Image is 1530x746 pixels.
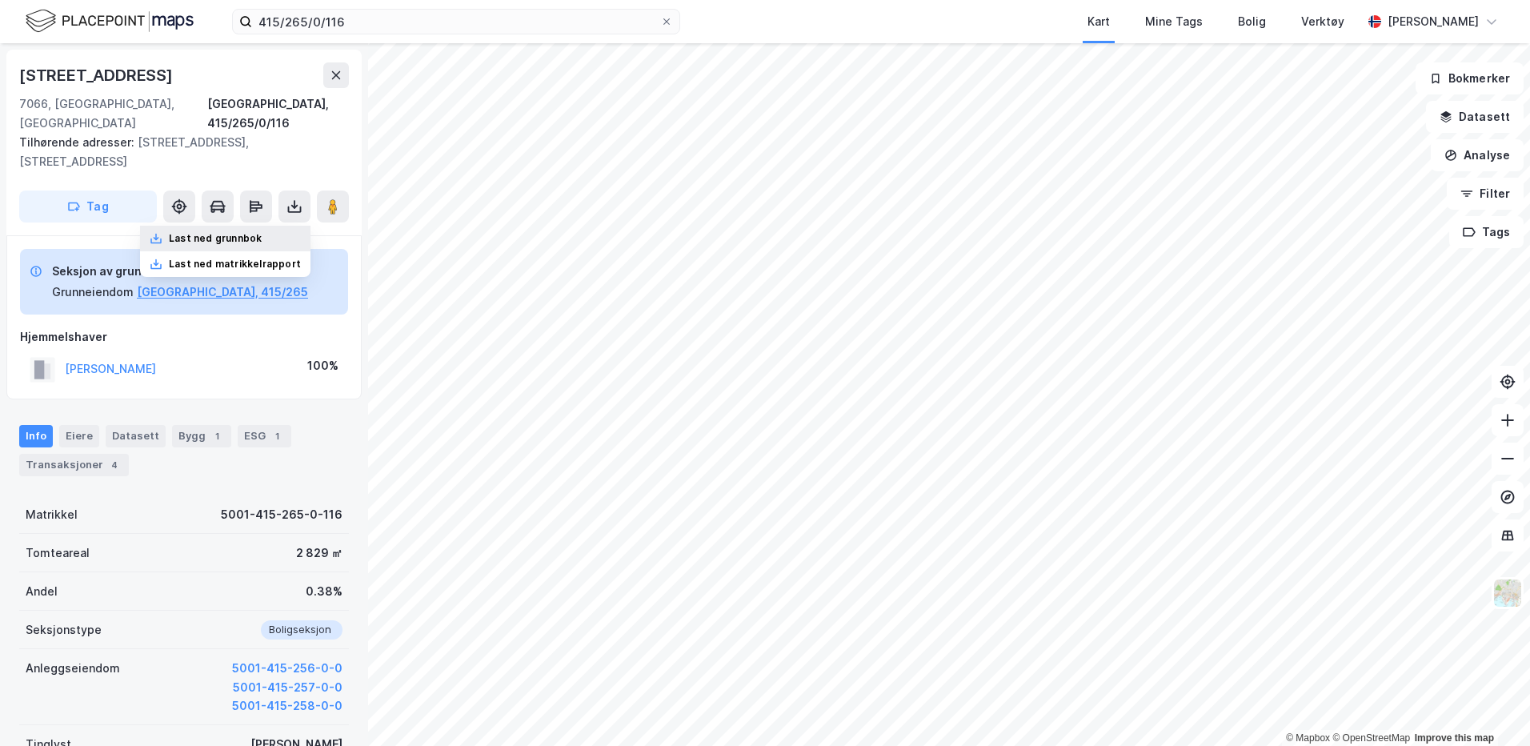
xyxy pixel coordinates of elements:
[52,262,308,281] div: Seksjon av grunneiendom
[1426,101,1524,133] button: Datasett
[19,191,157,223] button: Tag
[1415,732,1494,744] a: Improve this map
[106,457,122,473] div: 4
[1145,12,1203,31] div: Mine Tags
[207,94,349,133] div: [GEOGRAPHIC_DATA], 415/265/0/116
[26,620,102,640] div: Seksjonstype
[19,133,336,171] div: [STREET_ADDRESS], [STREET_ADDRESS]
[169,258,301,271] div: Last ned matrikkelrapport
[307,356,338,375] div: 100%
[26,659,120,678] div: Anleggseiendom
[169,232,262,245] div: Last ned grunnbok
[106,425,166,447] div: Datasett
[52,283,134,302] div: Grunneiendom
[1492,578,1523,608] img: Z
[1447,178,1524,210] button: Filter
[269,428,285,444] div: 1
[19,94,207,133] div: 7066, [GEOGRAPHIC_DATA], [GEOGRAPHIC_DATA]
[232,696,342,716] button: 5001-415-258-0-0
[172,425,231,447] div: Bygg
[209,428,225,444] div: 1
[19,425,53,447] div: Info
[1416,62,1524,94] button: Bokmerker
[232,659,342,678] button: 5001-415-256-0-0
[137,283,308,302] button: [GEOGRAPHIC_DATA], 415/265
[26,543,90,563] div: Tomteareal
[1332,732,1410,744] a: OpenStreetMap
[20,327,348,347] div: Hjemmelshaver
[252,10,660,34] input: Søk på adresse, matrikkel, gårdeiere, leietakere eller personer
[19,62,176,88] div: [STREET_ADDRESS]
[19,135,138,149] span: Tilhørende adresser:
[221,505,342,524] div: 5001-415-265-0-116
[1450,669,1530,746] div: Kontrollprogram for chat
[1431,139,1524,171] button: Analyse
[296,543,342,563] div: 2 829 ㎡
[306,582,342,601] div: 0.38%
[26,7,194,35] img: logo.f888ab2527a4732fd821a326f86c7f29.svg
[1286,732,1330,744] a: Mapbox
[19,454,129,476] div: Transaksjoner
[26,505,78,524] div: Matrikkel
[1238,12,1266,31] div: Bolig
[1388,12,1479,31] div: [PERSON_NAME]
[1449,216,1524,248] button: Tags
[26,582,58,601] div: Andel
[1450,669,1530,746] iframe: Chat Widget
[1301,12,1344,31] div: Verktøy
[59,425,99,447] div: Eiere
[238,425,291,447] div: ESG
[1087,12,1110,31] div: Kart
[233,678,342,697] button: 5001-415-257-0-0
